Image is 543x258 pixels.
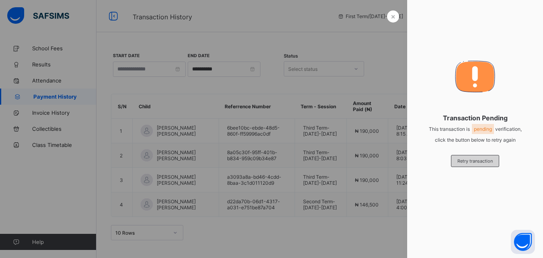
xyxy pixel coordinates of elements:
span: Pending [482,114,508,122]
span: pending [474,126,492,132]
img: pending_retry.d6b9d18173fada17f050dca759ac87b7.svg [455,60,496,93]
span: This transaction is verification, [429,126,522,132]
span: click the button below to retry again [423,137,527,143]
button: Open asap [511,230,535,254]
span: Retry transaction [457,158,493,164]
span: × [391,12,395,21]
span: Transaction [423,114,527,122]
